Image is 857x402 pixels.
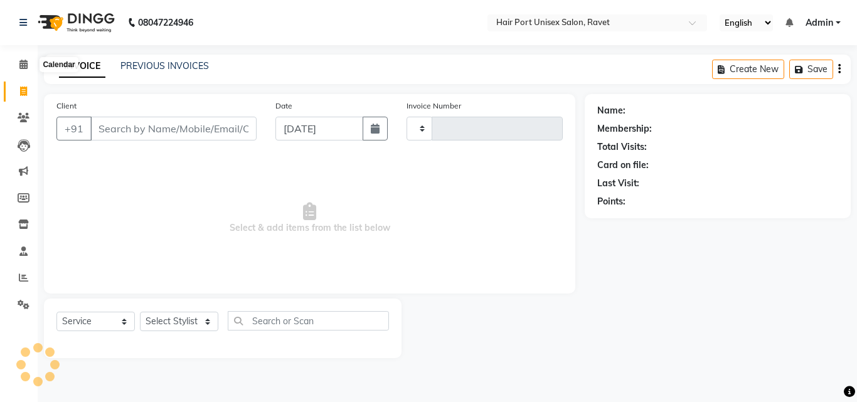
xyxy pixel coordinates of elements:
button: Save [789,60,833,79]
img: logo [32,5,118,40]
div: Name: [597,104,625,117]
div: Calendar [40,57,78,72]
div: Total Visits: [597,140,647,154]
div: Membership: [597,122,652,135]
label: Date [275,100,292,112]
span: Select & add items from the list below [56,156,563,281]
label: Invoice Number [407,100,461,112]
input: Search by Name/Mobile/Email/Code [90,117,257,140]
div: Points: [597,195,625,208]
span: Admin [806,16,833,29]
a: PREVIOUS INVOICES [120,60,209,71]
input: Search or Scan [228,311,389,331]
button: +91 [56,117,92,140]
div: Last Visit: [597,177,639,190]
b: 08047224946 [138,5,193,40]
div: Card on file: [597,159,649,172]
label: Client [56,100,77,112]
button: Create New [712,60,784,79]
